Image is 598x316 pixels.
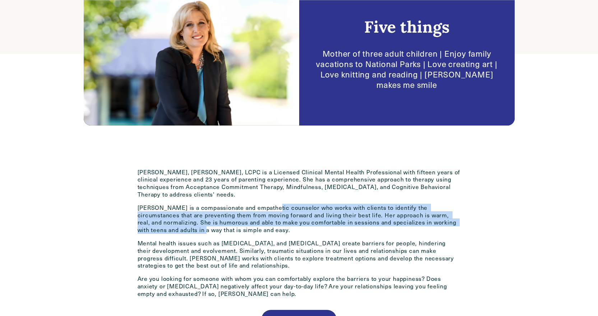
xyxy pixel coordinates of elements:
h2: Five things [364,16,450,37]
p: [PERSON_NAME], [PERSON_NAME], LCPC is a Licensed Clinical Mental Health Professional with fifteen... [138,169,461,198]
p: Are you looking for someone with whom you can comfortably explore the barriers to your happiness?... [138,275,461,297]
p: [PERSON_NAME] is a compassionate and empathetic counselor who works with clients to identify the ... [138,204,461,234]
p: Mother of three adult children | Enjoy family vacations to National Parks | Love creating art | L... [310,48,504,90]
p: Mental health issues such as [MEDICAL_DATA], and [MEDICAL_DATA] create barriers for people, hinde... [138,240,461,269]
